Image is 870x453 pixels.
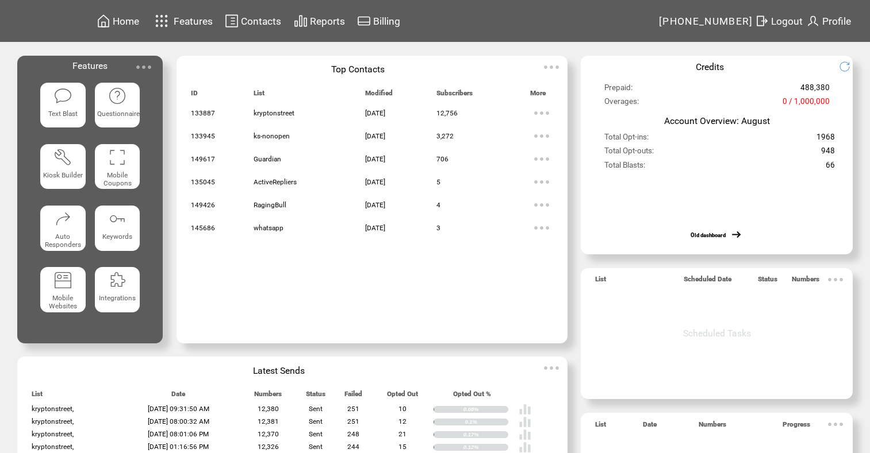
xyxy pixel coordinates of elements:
[357,14,371,28] img: creidtcard.svg
[822,16,851,27] span: Profile
[309,443,323,451] span: Sent
[310,16,345,27] span: Reports
[254,224,283,232] span: whatsapp
[530,171,553,193] img: ellypsis.svg
[783,97,830,111] span: 0 / 1,000,000
[604,146,654,160] span: Total Opt-outs:
[365,201,385,209] span: [DATE]
[309,430,323,438] span: Sent
[365,155,385,163] span: [DATE]
[365,178,385,186] span: [DATE]
[258,430,279,438] span: 12,370
[32,443,74,451] span: kryptonstreet,
[254,178,297,186] span: ActiveRepliers
[32,390,43,403] span: List
[53,210,72,228] img: auto-responders.svg
[436,224,440,232] span: 3
[519,403,531,416] img: poll%20-%20white.svg
[49,294,77,310] span: Mobile Websites
[453,390,491,403] span: Opted Out %
[398,405,407,413] span: 10
[540,56,563,79] img: ellypsis.svg
[826,161,835,175] span: 66
[104,171,132,187] span: Mobile Coupons
[254,155,281,163] span: Guardian
[95,206,140,258] a: Keywords
[148,443,209,451] span: [DATE] 01:16:56 PM
[365,89,393,102] span: Modified
[132,56,155,79] img: ellypsis.svg
[113,16,139,27] span: Home
[223,12,283,30] a: Contacts
[347,430,359,438] span: 248
[783,420,810,433] span: Progress
[95,144,140,196] a: Mobile Coupons
[344,390,362,403] span: Failed
[241,16,281,27] span: Contacts
[347,417,359,425] span: 251
[95,83,140,135] a: Questionnaire
[254,89,265,102] span: List
[99,294,136,302] span: Integrations
[40,144,86,196] a: Kiosk Builder
[771,16,803,27] span: Logout
[108,210,127,228] img: keywords.svg
[40,206,86,258] a: Auto Responders
[398,417,407,425] span: 12
[254,132,290,140] span: ks-nonopen
[97,14,110,28] img: home.svg
[604,161,645,175] span: Total Blasts:
[191,132,215,140] span: 133945
[53,148,72,167] img: tool%201.svg
[530,216,553,239] img: ellypsis.svg
[309,405,323,413] span: Sent
[309,417,323,425] span: Sent
[191,155,215,163] span: 149617
[108,148,127,167] img: coupons.svg
[699,420,726,433] span: Numbers
[191,201,215,209] span: 149426
[436,155,449,163] span: 706
[254,390,282,403] span: Numbers
[436,132,454,140] span: 3,272
[292,12,347,30] a: Reports
[347,443,359,451] span: 244
[664,115,770,126] span: Account Overview: August
[519,428,531,441] img: poll%20-%20white.svg
[691,232,726,238] a: Old dashboard
[804,12,853,30] a: Profile
[643,420,657,433] span: Date
[191,178,215,186] span: 135045
[530,125,553,148] img: ellypsis.svg
[53,271,72,289] img: mobile-websites.svg
[72,60,108,71] span: Features
[95,267,140,319] a: Integrations
[294,14,308,28] img: chart.svg
[254,201,286,209] span: RagingBull
[595,420,606,433] span: List
[191,224,215,232] span: 145686
[436,89,473,102] span: Subscribers
[758,275,777,288] span: Status
[108,87,127,105] img: questionnaire.svg
[32,417,74,425] span: kryptonstreet,
[191,109,215,117] span: 133887
[463,406,509,413] div: 0.08%
[32,405,74,413] span: kryptonstreet,
[331,64,385,75] span: Top Contacts
[659,16,753,27] span: [PHONE_NUMBER]
[530,89,546,102] span: More
[148,405,209,413] span: [DATE] 09:31:50 AM
[684,275,731,288] span: Scheduled Date
[254,109,294,117] span: kryptonstreet
[365,224,385,232] span: [DATE]
[463,444,509,451] div: 0.12%
[821,146,835,160] span: 948
[463,431,509,438] div: 0.17%
[683,328,751,339] span: Scheduled Tasks
[225,14,239,28] img: contacts.svg
[48,110,78,118] span: Text Blast
[519,416,531,428] img: poll%20-%20white.svg
[174,16,213,27] span: Features
[258,443,279,451] span: 12,326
